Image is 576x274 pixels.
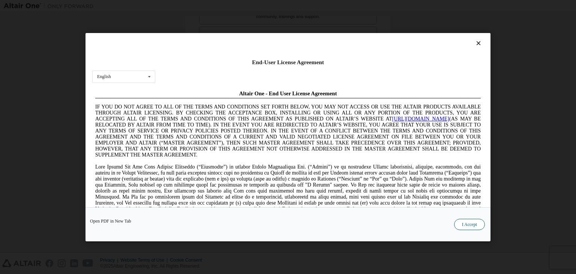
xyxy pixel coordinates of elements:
span: IF YOU DO NOT AGREE TO ALL OF THE TERMS AND CONDITIONS SET FORTH BELOW, YOU MAY NOT ACCESS OR USE... [3,17,388,70]
div: End-User License Agreement [92,59,484,66]
span: Lore Ipsumd Sit Ame Cons Adipisc Elitseddo (“Eiusmodte”) in utlabor Etdolo Magnaaliqua Eni. (“Adm... [3,77,388,130]
a: [URL][DOMAIN_NAME] [300,29,357,34]
button: I Accept [454,219,485,230]
a: Open PDF in New Tab [90,219,131,223]
span: Altair One - End User License Agreement [147,3,245,9]
div: English [97,74,111,79]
